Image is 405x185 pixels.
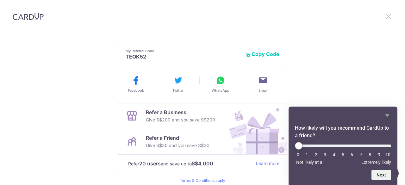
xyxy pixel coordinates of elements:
[371,170,391,180] button: Next question
[180,178,225,183] a: Terms & Conditions apply
[295,112,391,180] div: How likely will you recommend CardUp to a friend? Select an option from 0 to 10, with 0 being Not...
[340,152,346,157] li: 5
[146,108,215,116] p: Refer a Business
[146,134,209,142] p: Refer a Friend
[212,88,229,93] span: WhatsApp
[245,51,279,57] button: Copy Code
[259,88,268,93] span: Email
[146,142,209,149] p: Give S$30 and you save S$30
[322,152,328,157] li: 3
[117,75,154,93] button: Facebook
[128,88,144,93] span: Facebook
[244,75,282,93] button: Email
[192,160,213,167] strong: S$4,000
[376,152,382,157] li: 9
[256,160,279,168] a: Learn more
[296,160,324,165] span: Not likely at all
[367,152,373,157] li: 8
[331,152,337,157] li: 4
[128,160,251,168] p: Refer and save up to
[223,103,287,154] img: Refer
[126,48,240,53] p: My Referral Code
[202,75,239,93] button: WhatsApp
[383,112,391,119] button: Hide survey
[159,75,197,93] button: Twitter
[13,13,44,20] img: CardUp
[358,152,364,157] li: 7
[146,116,215,124] p: Give S$200 and you save S$200
[361,160,391,165] span: Extremely likely
[313,152,319,157] li: 2
[14,4,27,10] span: Help
[385,152,391,157] li: 10
[304,152,310,157] li: 1
[295,142,391,165] div: How likely will you recommend CardUp to a friend? Select an option from 0 to 10, with 0 being Not...
[349,152,355,157] li: 6
[126,53,240,60] p: TEOK52
[295,152,301,157] li: 0
[139,160,161,167] strong: 20 users
[172,88,184,93] span: Twitter
[295,124,391,139] h2: How likely will you recommend CardUp to a friend? Select an option from 0 to 10, with 0 being Not...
